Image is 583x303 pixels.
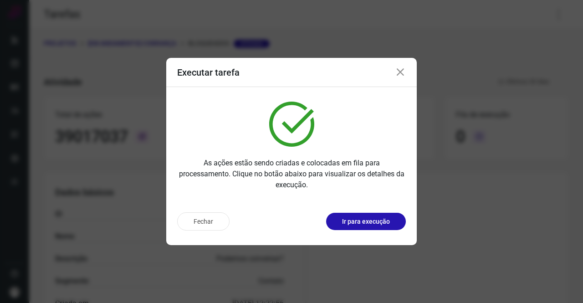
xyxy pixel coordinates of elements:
h3: Executar tarefa [177,67,240,78]
button: Fechar [177,212,230,231]
button: Ir para execução [326,213,406,230]
img: verified.svg [269,102,314,147]
p: As ações estão sendo criadas e colocadas em fila para processamento. Clique no botão abaixo para ... [177,158,406,190]
p: Ir para execução [342,217,390,226]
